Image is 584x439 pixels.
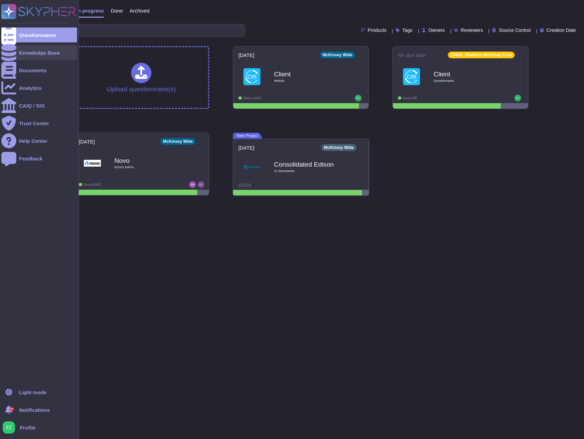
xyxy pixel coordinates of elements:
[514,95,521,101] img: user
[274,79,342,82] span: Nebula
[1,27,77,42] a: Questionnaires
[321,144,357,151] div: McKinsey Wide
[19,68,47,73] div: Documents
[233,133,262,139] span: New Project
[19,407,50,413] span: Notifications
[403,96,417,100] span: Done: 4/5
[448,52,515,58] div: 13428 - Platform Mckinsey Core
[403,68,420,85] img: Logo
[19,121,49,126] div: Trust Center
[547,28,576,33] span: Creation Date
[1,80,77,95] a: Analytics
[274,169,342,173] span: 11 document s
[243,68,260,85] img: Logo
[3,421,15,434] img: user
[111,8,123,13] span: Done
[198,181,204,188] img: user
[189,181,196,188] img: user
[1,45,77,60] a: Knowledge Base
[19,85,42,91] div: Analytics
[19,138,48,144] div: Help Center
[19,33,56,38] div: Questionnaires
[461,28,483,33] span: Reviewers
[274,71,342,77] b: Client
[19,390,47,395] div: Light mode
[130,8,149,13] span: Archived
[114,157,182,164] b: Novo
[1,151,77,166] a: Feedback
[368,28,386,33] span: Products
[1,63,77,78] a: Documents
[79,139,95,144] span: [DATE]
[434,79,501,82] span: Questionnaire
[76,8,104,13] span: In progress
[238,182,251,188] span: 65/68
[428,28,445,33] span: Owners
[243,96,261,100] span: Done: 13/14
[84,155,101,172] img: Logo
[160,138,196,145] div: McKinsey Wide
[355,95,362,101] img: user
[434,71,501,77] b: Client
[10,407,14,411] div: 9+
[1,98,77,113] a: CAIQ / SIG
[1,420,20,435] button: user
[20,425,36,430] span: Profile
[238,53,254,58] span: [DATE]
[499,28,530,33] span: Source Control
[84,183,102,187] span: Done: 43/47
[27,24,245,36] input: Search by keywords
[398,53,426,58] span: No due date
[243,158,260,175] img: Logo
[19,50,60,55] div: Knowledge Base
[1,116,77,131] a: Trust Center
[238,145,254,150] span: [DATE]
[402,28,413,33] span: Tags
[274,161,342,168] b: Consolidated Edison
[1,133,77,148] a: Help Center
[19,103,45,108] div: CAIQ / SIG
[19,156,42,161] div: Feedback
[114,166,182,169] span: NOVO ImPro
[320,52,355,58] div: McKinsey Wide
[107,63,176,92] div: Upload questionnaire(s)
